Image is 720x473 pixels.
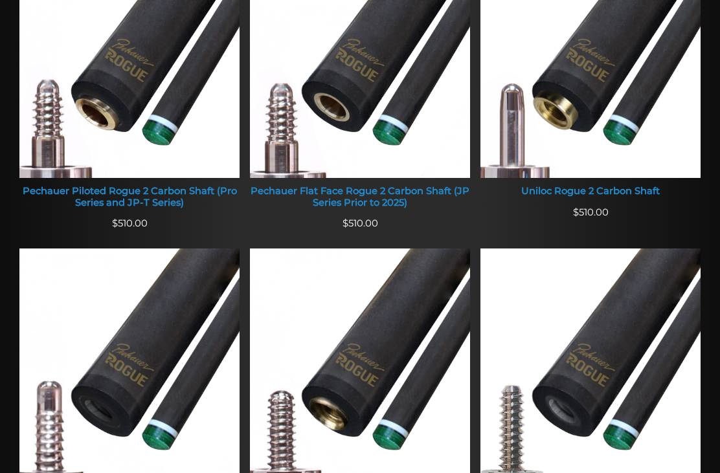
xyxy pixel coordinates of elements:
[343,218,378,230] span: 510.00
[573,207,579,219] span: $
[112,218,148,230] span: 510.00
[250,186,470,209] div: Pechauer Flat Face Rogue 2 Carbon Shaft (JP Series Prior to 2025)
[19,186,240,209] div: Pechauer Piloted Rogue 2 Carbon Shaft (Pro Series and JP-T Series)
[480,186,701,198] div: Uniloc Rogue 2 Carbon Shaft
[573,207,609,219] span: 510.00
[112,218,118,230] span: $
[343,218,348,230] span: $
